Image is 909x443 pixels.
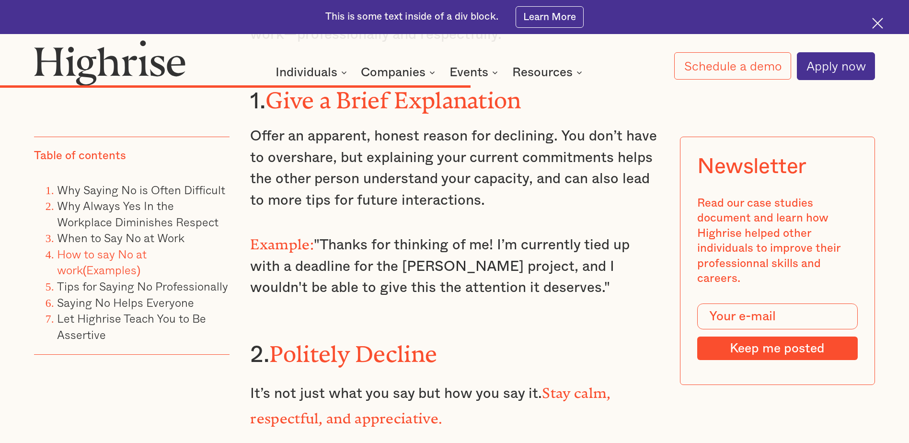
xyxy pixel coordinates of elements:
[34,40,186,86] img: Highrise logo
[250,236,313,245] strong: Example:
[512,67,585,78] div: Resources
[516,6,584,28] a: Learn More
[697,196,857,286] div: Read our case studies document and learn how Highrise helped other individuals to improve their p...
[265,87,521,102] strong: Give a Brief Explanation
[697,303,857,329] input: Your e-mail
[449,67,501,78] div: Events
[797,52,875,80] a: Apply now
[250,385,610,419] strong: Stay calm, respectful, and appreciative.
[57,197,219,231] a: Why Always Yes In the Workplace Diminishes Respect
[697,336,857,360] input: Keep me posted
[697,303,857,360] form: Modal Form
[57,277,228,295] a: Tips for Saying No Professionally
[276,67,337,78] div: Individuals
[250,126,658,211] p: Offer an apparent, honest reason for declining. You don’t have to overshare, but explaining your ...
[57,245,147,279] a: How to say No at work(Examples)
[449,67,488,78] div: Events
[57,229,184,246] a: When to Say No at Work
[34,148,126,163] div: Table of contents
[57,180,225,198] a: Why Saying No is Often Difficult
[276,67,350,78] div: Individuals
[674,52,791,80] a: Schedule a demo
[512,67,573,78] div: Resources
[57,309,206,343] a: Let Highrise Teach You to Be Assertive
[697,154,806,179] div: Newsletter
[361,67,438,78] div: Companies
[57,293,194,311] a: Saying No Helps Everyone
[269,341,437,356] strong: Politely Decline
[872,18,883,29] img: Cross icon
[250,334,658,369] h3: 2.
[250,81,658,116] h3: 1.
[250,379,658,430] p: It’s not just what you say but how you say it.
[325,10,498,23] div: This is some text inside of a div block.
[250,231,658,298] p: "Thanks for thinking of me! I’m currently tied up with a deadline for the [PERSON_NAME] project, ...
[361,67,426,78] div: Companies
